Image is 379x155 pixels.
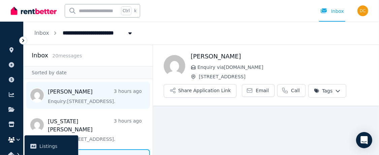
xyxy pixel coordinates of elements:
[291,87,300,94] span: Call
[242,84,275,97] a: Email
[199,73,368,80] span: [STREET_ADDRESS]
[357,5,368,16] img: Dhiraj Chhetri
[256,87,269,94] span: Email
[11,6,57,16] img: RentBetter
[48,88,142,105] a: [PERSON_NAME]3 hours agoEnquiry:[STREET_ADDRESS].
[34,30,49,36] a: Inbox
[356,132,372,148] div: Open Intercom Messenger
[134,8,136,14] span: k
[320,8,344,15] div: Inbox
[277,84,306,97] a: Call
[197,64,368,71] span: Enquiry via [DOMAIN_NAME]
[32,51,48,60] h2: Inbox
[27,139,75,153] a: Listings
[314,87,333,94] span: Tags
[24,22,144,45] nav: Breadcrumb
[39,142,73,150] span: Listings
[24,66,153,79] div: Sorted by date
[308,84,346,98] button: Tags
[191,52,368,61] h1: [PERSON_NAME]
[52,53,82,58] span: 20 message s
[164,55,185,77] img: Shacha Wangmo
[164,84,236,98] button: Share Application Link
[121,6,131,15] span: Ctrl
[48,118,142,143] a: [US_STATE][PERSON_NAME]3 hours agoEnquiry:[STREET_ADDRESS].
